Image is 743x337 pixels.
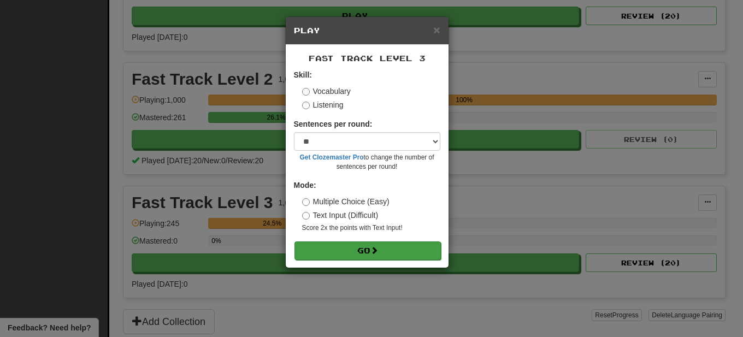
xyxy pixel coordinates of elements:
input: Text Input (Difficult) [302,212,310,220]
label: Multiple Choice (Easy) [302,196,390,207]
strong: Mode: [294,181,316,190]
h5: Play [294,25,440,36]
span: Fast Track Level 3 [309,54,426,63]
label: Sentences per round: [294,119,373,129]
label: Listening [302,99,344,110]
input: Listening [302,102,310,109]
input: Vocabulary [302,88,310,96]
label: Text Input (Difficult) [302,210,379,221]
a: Get Clozemaster Pro [300,153,364,161]
button: Close [433,24,440,36]
button: Go [294,241,441,260]
span: × [433,23,440,36]
input: Multiple Choice (Easy) [302,198,310,206]
small: Score 2x the points with Text Input ! [302,223,440,233]
label: Vocabulary [302,86,351,97]
small: to change the number of sentences per round! [294,153,440,172]
strong: Skill: [294,70,312,79]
